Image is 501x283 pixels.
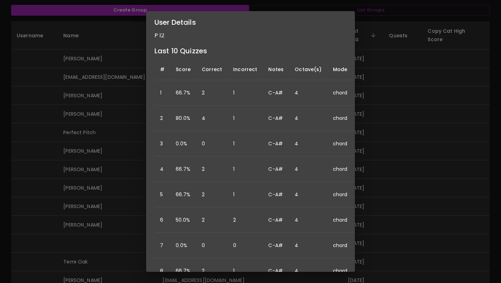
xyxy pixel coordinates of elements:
td: 7 [154,233,170,258]
td: 3 [353,106,380,131]
td: 3 [353,80,380,106]
td: 4 [196,106,228,131]
td: 0 [196,131,228,156]
th: Correct [196,59,228,80]
td: C-A# [263,80,289,106]
th: # [154,59,170,80]
td: chord [327,131,353,156]
td: 4 [289,106,327,131]
td: 4 [289,80,327,106]
td: 1 [228,182,263,207]
td: 1 [228,106,263,131]
td: chord [327,182,353,207]
td: C-A# [263,106,289,131]
td: 80.0% [170,106,196,131]
td: 3 [353,207,380,233]
th: Incorrect [228,59,263,80]
td: 1 [228,156,263,182]
td: 2 [196,207,228,233]
td: 4 [154,156,170,182]
td: 5 [154,182,170,207]
td: chord [327,80,353,106]
td: 50.0% [170,207,196,233]
td: 0.0% [170,131,196,156]
td: 4 [289,233,327,258]
td: 3 [353,233,380,258]
td: 66.7% [170,156,196,182]
td: 2 [228,207,263,233]
td: 2 [196,156,228,182]
th: Notes [263,59,289,80]
td: C-A# [263,182,289,207]
td: 3 [353,182,380,207]
td: 1 [228,80,263,106]
th: Octave(s) [289,59,327,80]
td: chord [327,106,353,131]
th: Note Count [353,59,380,80]
h6: Last 10 Quizzes [154,45,347,56]
td: C-A# [263,156,289,182]
td: chord [327,233,353,258]
td: chord [327,207,353,233]
p: P 12 [154,31,347,40]
td: 3 [353,131,380,156]
th: Score [170,59,196,80]
td: C-A# [263,233,289,258]
td: 3 [154,131,170,156]
td: 4 [289,131,327,156]
td: 1 [228,131,263,156]
td: chord [327,156,353,182]
td: 2 [196,80,228,106]
td: 1 [154,80,170,106]
td: 4 [289,207,327,233]
td: 2 [196,182,228,207]
td: 3 [353,156,380,182]
td: 66.7% [170,80,196,106]
td: 0 [196,233,228,258]
td: 0 [228,233,263,258]
td: 0.0% [170,233,196,258]
th: Mode [327,59,353,80]
td: 4 [289,156,327,182]
td: 6 [154,207,170,233]
td: C-A# [263,207,289,233]
td: 2 [154,106,170,131]
td: 4 [289,182,327,207]
td: C-A# [263,131,289,156]
h2: User Details [146,11,355,33]
td: 66.7% [170,182,196,207]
